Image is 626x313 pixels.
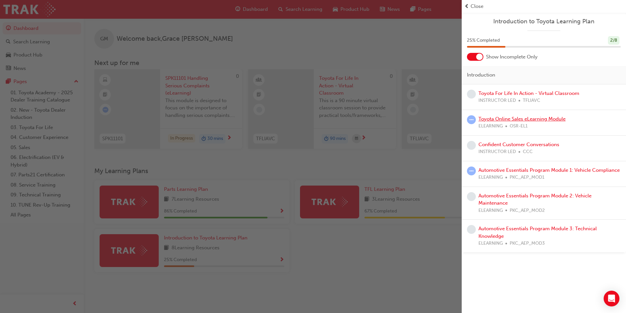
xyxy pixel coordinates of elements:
div: Open Intercom Messenger [604,291,619,306]
span: PKC_AEP_MOD3 [510,240,545,247]
a: Automotive Essentials Program Module 1: Vehicle Compliance [478,167,620,173]
button: prev-iconClose [464,3,623,10]
span: 25 % Completed [467,37,500,44]
span: ELEARNING [478,174,503,181]
a: Toyota For Life In Action - Virtual Classroom [478,90,579,96]
a: Confident Customer Conversations [478,142,559,147]
a: Automotive Essentials Program Module 3: Technical Knowledge [478,226,597,239]
span: PKC_AEP_MOD1 [510,174,545,181]
span: learningRecordVerb_NONE-icon [467,141,476,150]
span: learningRecordVerb_NONE-icon [467,192,476,201]
span: ELEARNING [478,207,503,214]
span: Show Incomplete Only [486,53,538,61]
span: learningRecordVerb_ATTEMPT-icon [467,167,476,175]
span: ELEARNING [478,123,503,130]
span: Introduction [467,71,495,79]
a: Automotive Essentials Program Module 2: Vehicle Maintenance [478,193,591,206]
span: CCC [523,148,533,156]
span: TFLIAVC [523,97,540,104]
span: INSTRUCTOR LED [478,97,516,104]
span: learningRecordVerb_NONE-icon [467,90,476,99]
span: PKC_AEP_MOD2 [510,207,545,214]
div: 2 / 8 [608,36,619,45]
span: prev-icon [464,3,469,10]
span: OSR-EL1 [510,123,528,130]
span: Close [471,3,483,10]
span: ELEARNING [478,240,503,247]
span: learningRecordVerb_NONE-icon [467,225,476,234]
a: Introduction to Toyota Learning Plan [467,18,621,25]
span: learningRecordVerb_ATTEMPT-icon [467,115,476,124]
a: Toyota Online Sales eLearning Module [478,116,566,122]
span: INSTRUCTOR LED [478,148,516,156]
